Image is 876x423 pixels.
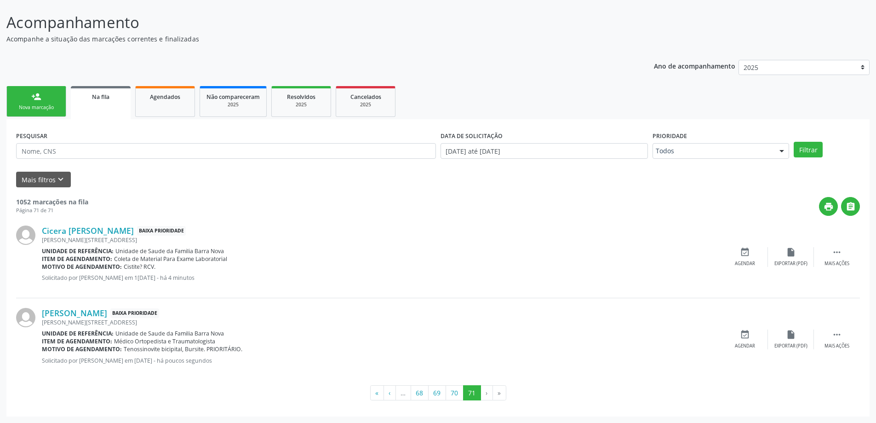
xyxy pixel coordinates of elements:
[740,330,750,340] i: event_available
[16,129,47,143] label: PESQUISAR
[42,319,722,326] div: [PERSON_NAME][STREET_ADDRESS]
[110,308,159,318] span: Baixa Prioridade
[287,93,315,101] span: Resolvidos
[114,337,215,345] span: Médico Ortopedista e Traumatologista
[774,261,807,267] div: Exportar (PDF)
[653,129,687,143] label: Prioridade
[115,330,224,337] span: Unidade de Saude da Familia Barra Nova
[206,101,260,108] div: 2025
[42,274,722,282] p: Solicitado por [PERSON_NAME] em 1[DATE] - há 4 minutos
[124,263,155,271] span: Cistite? RCV.
[819,197,838,216] button: print
[656,146,770,156] span: Todos
[114,255,227,263] span: Coleta de Material Para Exame Laboratorial
[735,261,755,267] div: Agendar
[343,101,389,108] div: 2025
[841,197,860,216] button: 
[441,129,503,143] label: DATA DE SOLICITAÇÃO
[463,385,481,401] button: Go to page 71
[16,143,436,159] input: Nome, CNS
[56,174,66,185] i: keyboard_arrow_down
[16,172,71,188] button: Mais filtroskeyboard_arrow_down
[42,247,114,255] b: Unidade de referência:
[774,343,807,349] div: Exportar (PDF)
[824,202,834,212] i: print
[735,343,755,349] div: Agendar
[42,226,134,236] a: Cicera [PERSON_NAME]
[42,345,122,353] b: Motivo de agendamento:
[150,93,180,101] span: Agendados
[16,197,88,206] strong: 1052 marcações na fila
[441,143,648,159] input: Selecione um intervalo
[786,247,796,257] i: insert_drive_file
[42,263,122,271] b: Motivo de agendamento:
[16,385,860,401] ul: Pagination
[42,308,107,318] a: [PERSON_NAME]
[794,142,823,157] button: Filtrar
[384,385,396,401] button: Go to previous page
[124,345,242,353] span: Tenossinovite bicipital, Bursite. PRIORITÁRIO.
[42,255,112,263] b: Item de agendamento:
[832,247,842,257] i: 
[740,247,750,257] i: event_available
[42,236,722,244] div: [PERSON_NAME][STREET_ADDRESS]
[446,385,464,401] button: Go to page 70
[16,226,35,245] img: img
[428,385,446,401] button: Go to page 69
[786,330,796,340] i: insert_drive_file
[42,357,722,365] p: Solicitado por [PERSON_NAME] em [DATE] - há poucos segundos
[92,93,109,101] span: Na fila
[824,261,849,267] div: Mais ações
[824,343,849,349] div: Mais ações
[6,11,611,34] p: Acompanhamento
[370,385,384,401] button: Go to first page
[206,93,260,101] span: Não compareceram
[6,34,611,44] p: Acompanhe a situação das marcações correntes e finalizadas
[137,226,186,236] span: Baixa Prioridade
[16,308,35,327] img: img
[16,207,88,214] div: Página 71 de 71
[42,330,114,337] b: Unidade de referência:
[411,385,429,401] button: Go to page 68
[31,92,41,102] div: person_add
[846,202,856,212] i: 
[42,337,112,345] b: Item de agendamento:
[832,330,842,340] i: 
[278,101,324,108] div: 2025
[13,104,59,111] div: Nova marcação
[350,93,381,101] span: Cancelados
[115,247,224,255] span: Unidade de Saude da Familia Barra Nova
[654,60,735,71] p: Ano de acompanhamento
